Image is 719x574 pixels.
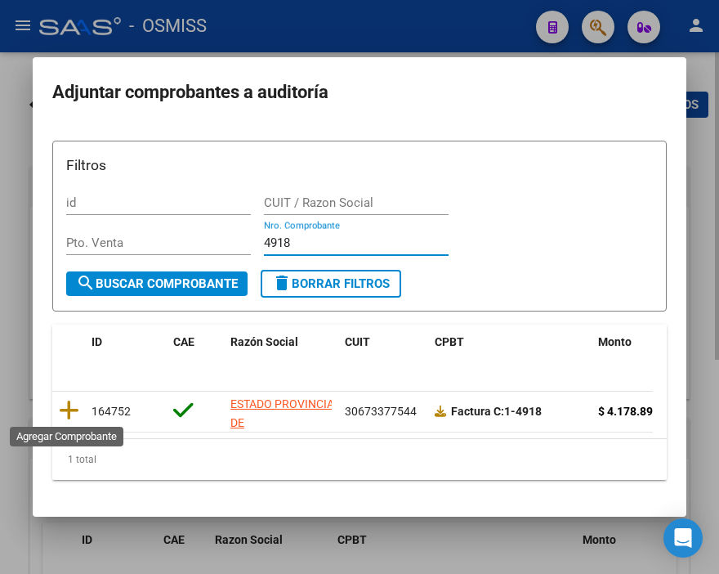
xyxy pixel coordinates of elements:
[92,335,102,348] span: ID
[76,273,96,293] mat-icon: search
[272,273,292,293] mat-icon: delete
[173,335,194,348] span: CAE
[66,271,248,296] button: Buscar Comprobante
[52,77,667,108] h2: Adjuntar comprobantes a auditoría
[167,325,224,379] datatable-header-cell: CAE
[338,325,428,379] datatable-header-cell: CUIT
[85,325,167,379] datatable-header-cell: ID
[663,518,703,558] div: Open Intercom Messenger
[76,276,238,291] span: Buscar Comprobante
[224,325,338,379] datatable-header-cell: Razón Social
[592,325,706,379] datatable-header-cell: Monto
[345,335,370,348] span: CUIT
[92,405,131,418] span: 164752
[230,335,298,348] span: Razón Social
[261,270,401,298] button: Borrar Filtros
[272,276,390,291] span: Borrar Filtros
[598,335,632,348] span: Monto
[66,155,653,176] h3: Filtros
[52,439,667,480] div: 1 total
[428,325,592,379] datatable-header-cell: CPBT
[451,405,504,418] span: Factura C:
[230,397,341,466] span: ESTADO PROVINCIA DE [GEOGRAPHIC_DATA][PERSON_NAME]
[451,405,542,418] strong: 1-4918
[435,335,464,348] span: CPBT
[345,405,417,418] span: 30673377544
[598,405,675,418] strong: $ 4.178.893,09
